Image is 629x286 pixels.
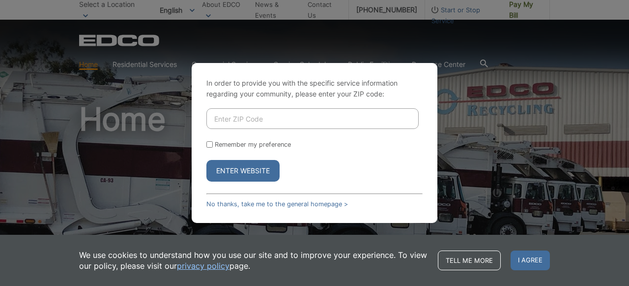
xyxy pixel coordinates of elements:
button: Enter Website [206,160,280,182]
p: In order to provide you with the specific service information regarding your community, please en... [206,78,423,99]
a: Tell me more [438,251,501,270]
input: Enter ZIP Code [206,108,419,129]
label: Remember my preference [215,141,291,148]
p: We use cookies to understand how you use our site and to improve your experience. To view our pol... [79,250,428,271]
span: I agree [511,251,550,270]
a: No thanks, take me to the general homepage > [206,200,348,208]
a: privacy policy [177,260,229,271]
